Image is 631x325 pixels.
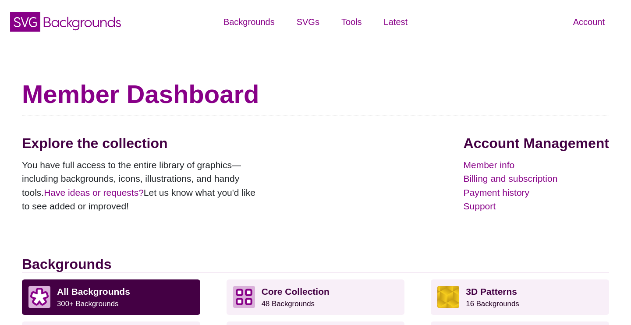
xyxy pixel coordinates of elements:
a: Billing and subscription [464,172,609,186]
a: Have ideas or requests? [44,187,144,198]
strong: Core Collection [262,286,330,297]
h2: Backgrounds [22,256,609,273]
p: You have full access to the entire library of graphics—including backgrounds, icons, illustration... [22,158,263,213]
h2: Explore the collection [22,135,263,152]
a: Core Collection 48 Backgrounds [227,279,405,314]
a: Latest [373,9,418,35]
a: Support [464,199,609,213]
a: Member info [464,158,609,172]
h1: Member Dashboard [22,79,609,110]
strong: 3D Patterns [466,286,517,297]
small: 16 Backgrounds [466,300,519,308]
a: All Backgrounds 300+ Backgrounds [22,279,200,314]
img: fancy golden cube pattern [437,286,459,308]
a: SVGs [286,9,330,35]
a: Tools [330,9,373,35]
a: Payment history [464,186,609,200]
a: Backgrounds [213,9,286,35]
small: 300+ Backgrounds [57,300,118,308]
strong: All Backgrounds [57,286,130,297]
a: Account [562,9,616,35]
small: 48 Backgrounds [262,300,315,308]
h2: Account Management [464,135,609,152]
a: 3D Patterns16 Backgrounds [431,279,609,314]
